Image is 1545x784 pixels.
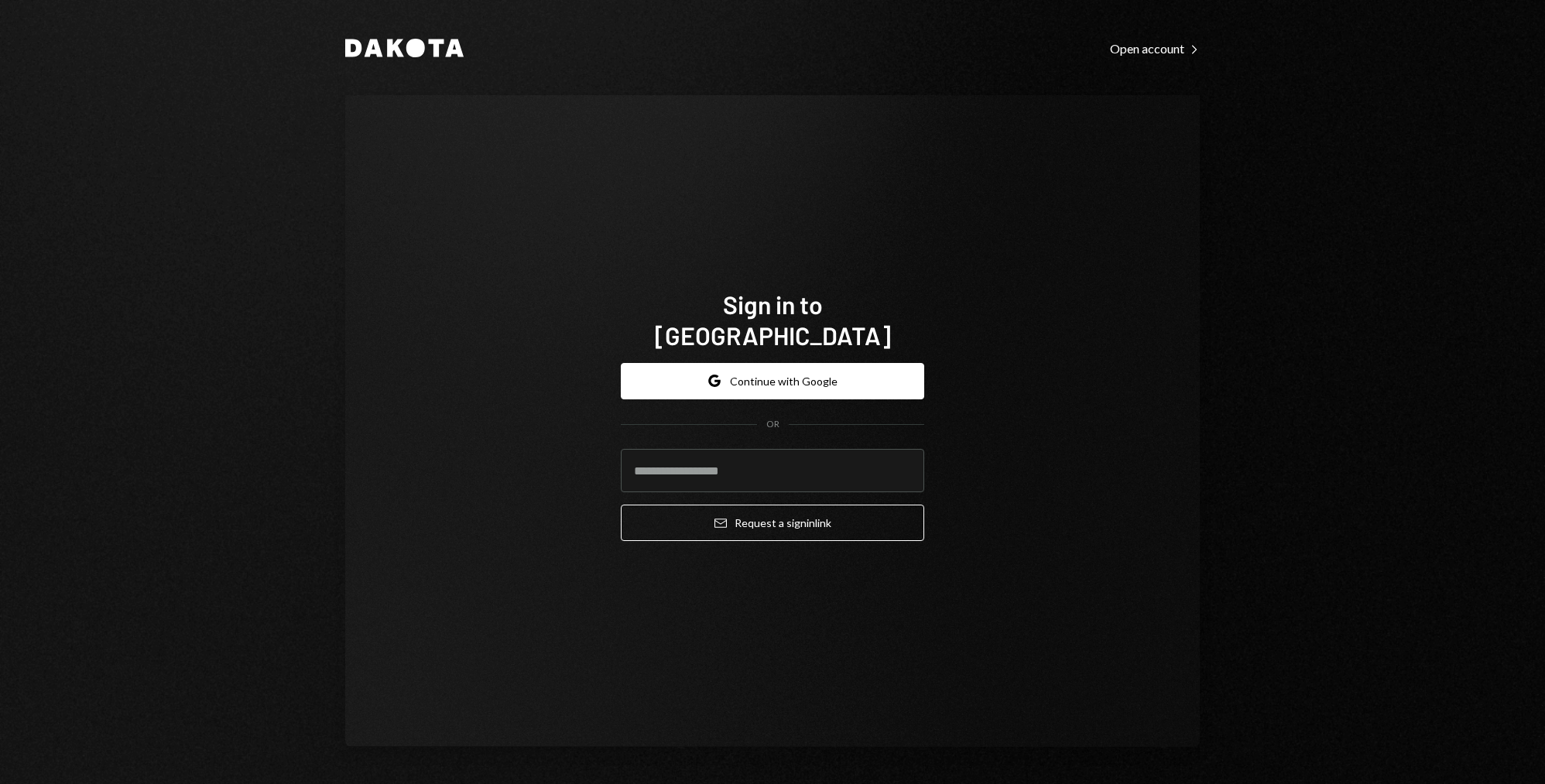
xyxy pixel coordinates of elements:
button: Continue with Google [621,363,924,399]
button: Request a signinlink [621,505,924,541]
div: OR [766,418,779,431]
h1: Sign in to [GEOGRAPHIC_DATA] [621,289,924,351]
a: Open account [1110,39,1200,56]
div: Open account [1110,41,1200,56]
